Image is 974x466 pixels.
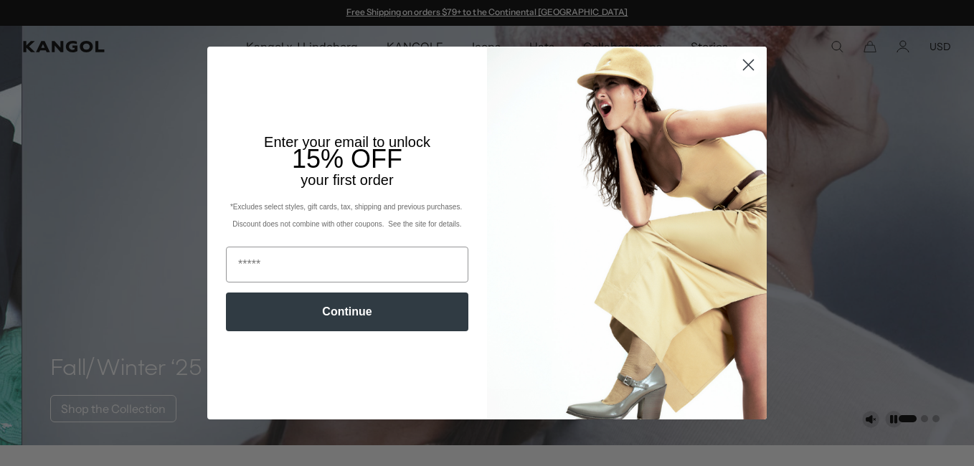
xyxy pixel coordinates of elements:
button: Continue [226,293,468,331]
img: 93be19ad-e773-4382-80b9-c9d740c9197f.jpeg [487,47,767,419]
span: Enter your email to unlock [264,134,430,150]
span: *Excludes select styles, gift cards, tax, shipping and previous purchases. Discount does not comb... [230,203,464,228]
span: 15% OFF [292,144,402,173]
input: Email [226,247,468,282]
button: Close dialog [736,52,761,77]
span: your first order [301,172,393,188]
